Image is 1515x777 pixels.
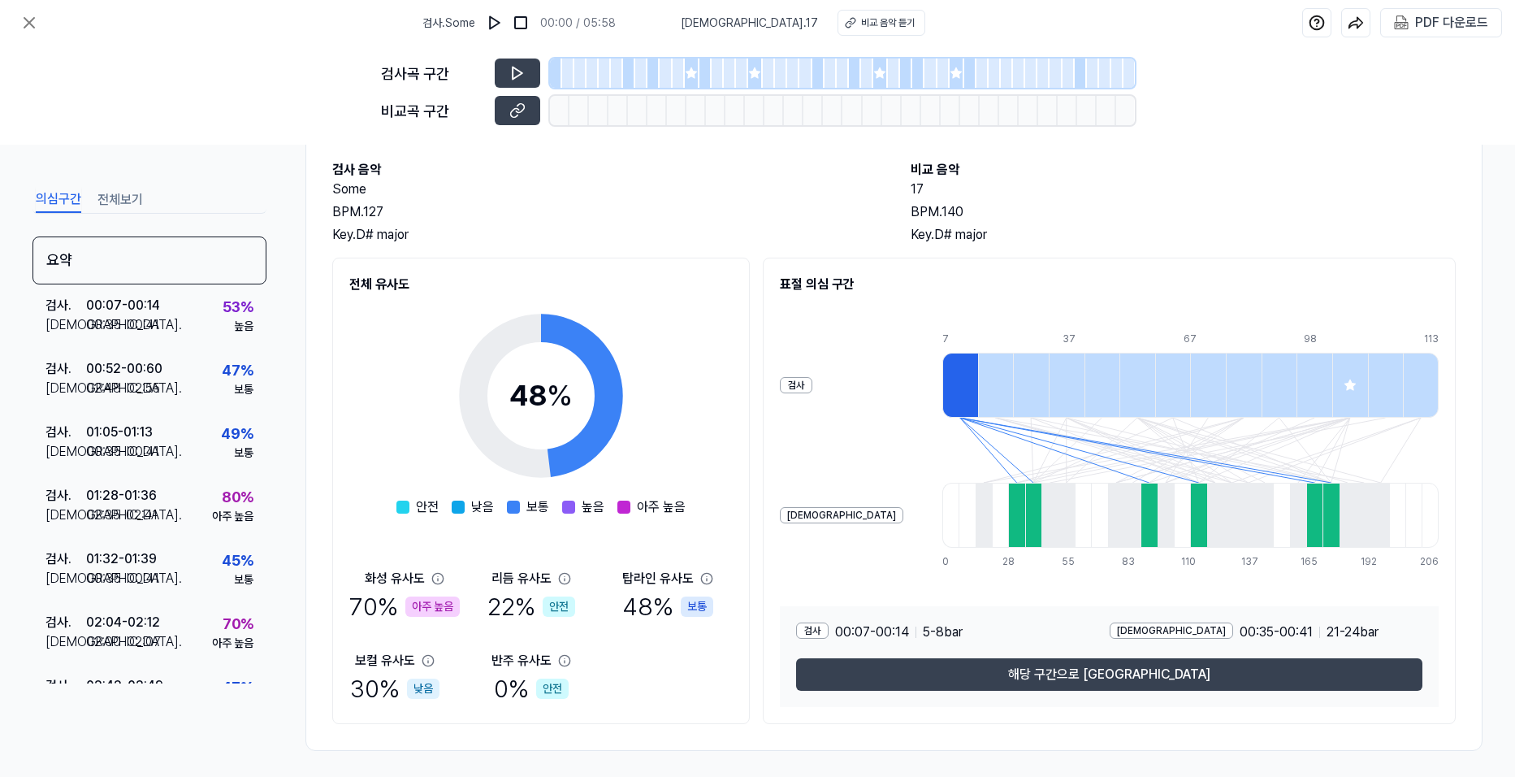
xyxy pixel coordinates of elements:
div: 70 % [349,588,460,625]
div: 안전 [536,679,569,699]
div: 아주 높음 [405,597,460,617]
div: 137 [1241,554,1257,569]
div: 7 [942,332,978,346]
button: PDF 다운로드 [1391,9,1491,37]
div: 48 [509,374,573,418]
div: 검사 . [45,613,86,632]
div: 낮음 [407,679,439,699]
div: 49 % [221,423,253,445]
span: 높음 [582,497,604,517]
div: 보통 [234,381,253,398]
span: 안전 [416,497,439,517]
div: 113 [1424,332,1439,346]
div: [DEMOGRAPHIC_DATA] [1110,623,1233,639]
div: Key. D# major [332,225,878,245]
div: [DEMOGRAPHIC_DATA] [780,507,903,523]
img: help [1309,15,1325,31]
img: play [487,15,503,31]
button: 비교 음악 듣기 [838,10,925,36]
div: 안전 [543,597,575,617]
div: 22 % [487,588,575,625]
div: 28 [1002,554,1019,569]
div: 보통 [234,571,253,588]
div: 검사 . [45,423,86,442]
div: PDF 다운로드 [1415,12,1488,33]
span: 00:35 - 00:41 [1240,623,1313,642]
div: 00:07 - 00:14 [86,296,160,315]
span: % [547,378,573,413]
h2: 표절 의심 구간 [780,275,1439,294]
span: 00:07 - 00:14 [835,623,909,642]
div: Key. D# major [911,225,1457,245]
div: 요약 [32,237,266,284]
div: 00:35 - 00:41 [86,442,159,462]
div: [DEMOGRAPHIC_DATA] . [45,315,86,335]
div: 검사 [796,623,829,639]
div: 검사 [780,377,812,393]
div: 검사 . [45,676,86,696]
div: 검사곡 구간 [381,63,485,85]
span: 검사 . Some [422,15,475,32]
h2: 전체 유사도 [349,275,733,294]
div: 비교 음악 듣기 [861,15,915,30]
div: 206 [1420,554,1439,569]
button: 해당 구간으로 [GEOGRAPHIC_DATA] [796,658,1422,691]
img: share [1348,15,1364,31]
div: BPM. 127 [332,202,878,222]
button: 의심구간 [36,187,81,213]
div: [DEMOGRAPHIC_DATA] . [45,506,86,525]
div: 검사 . [45,486,86,506]
div: 67 [1184,332,1219,346]
div: [DEMOGRAPHIC_DATA] . [45,569,86,588]
div: 반주 유사도 [491,651,552,671]
h2: Some [332,180,878,199]
div: 보통 [681,597,713,617]
div: 30 % [350,671,439,707]
div: 보통 [234,445,253,462]
div: [DEMOGRAPHIC_DATA] . [45,632,86,652]
div: 83 [1122,554,1138,569]
div: 45 % [222,549,253,571]
div: 00:35 - 00:41 [86,569,159,588]
div: 검사 . [45,549,86,569]
div: [DEMOGRAPHIC_DATA] . [45,379,86,398]
div: 02:42 - 02:49 [86,676,163,696]
div: 비교곡 구간 [381,100,485,122]
h2: 검사 음악 [332,160,878,180]
div: 00:52 - 00:60 [86,359,162,379]
span: 5 - 8 bar [923,623,963,642]
div: 47 % [222,359,253,381]
div: BPM. 140 [911,202,1457,222]
span: 낮음 [471,497,494,517]
div: 48 % [622,588,713,625]
div: 02:35 - 02:41 [86,506,158,525]
div: 검사 . [45,296,86,315]
span: 아주 높음 [637,497,686,517]
div: 53 % [223,296,253,318]
span: 보통 [526,497,549,517]
div: 화성 유사도 [365,569,425,588]
div: 아주 높음 [212,635,253,652]
img: stop [513,15,529,31]
span: 21 - 24 bar [1327,623,1379,642]
div: 탑라인 유사도 [622,569,694,588]
div: 192 [1361,554,1377,569]
div: 0 [942,554,959,569]
div: 02:00 - 02:07 [86,632,161,652]
div: 01:32 - 01:39 [86,549,157,569]
h2: 비교 음악 [911,160,1457,180]
div: [DEMOGRAPHIC_DATA] . [45,442,86,462]
button: 전체보기 [97,187,143,213]
h2: 17 [911,180,1457,199]
img: PDF Download [1394,15,1409,30]
div: 02:04 - 02:12 [86,613,160,632]
div: 00:00 / 05:58 [540,15,616,32]
div: 55 [1062,554,1078,569]
div: 110 [1181,554,1197,569]
div: 47 % [222,676,253,698]
div: 165 [1301,554,1317,569]
div: 98 [1304,332,1340,346]
div: 아주 높음 [212,508,253,525]
div: 0 % [494,671,569,707]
